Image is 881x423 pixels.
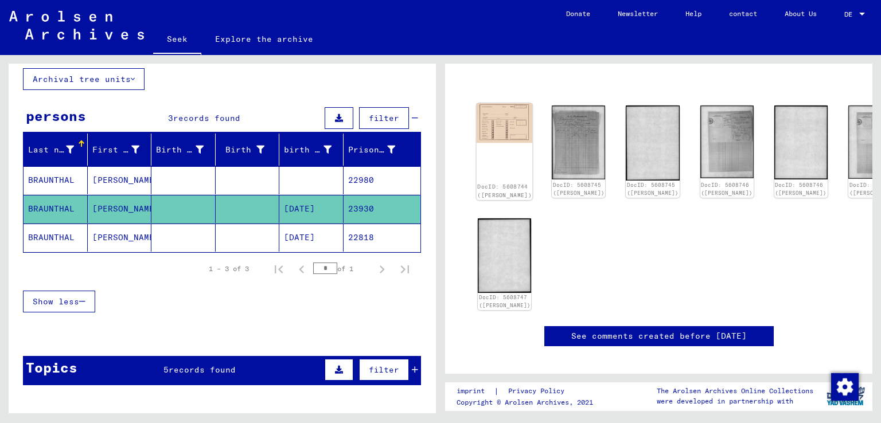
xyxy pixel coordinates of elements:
font: [DATE] [284,232,315,242]
font: Seek [167,34,188,44]
a: DocID: 5608745 ([PERSON_NAME]) [627,182,679,196]
font: [PERSON_NAME] [92,203,159,214]
button: Last page [393,257,416,280]
div: Birth [220,140,279,159]
font: [PERSON_NAME] [92,232,159,242]
a: DocID: 5608744 ([PERSON_NAME]) [477,183,532,198]
mat-header-cell: Prisoner # [344,134,421,166]
img: 002.jpg [478,218,531,293]
mat-header-cell: Last name [24,134,88,166]
font: contact [729,9,757,18]
img: 001.jpg [700,105,754,178]
font: About Us [785,9,817,18]
font: records found [173,113,240,123]
font: See comments created before [DATE] [571,331,747,341]
img: Change consent [831,373,859,401]
font: birth date [284,144,336,155]
font: 1 – 3 of 3 [209,264,249,273]
div: birth date [284,140,346,159]
a: DocID: 5608747 ([PERSON_NAME]) [479,294,531,308]
button: Show less [23,291,95,312]
font: Copyright © Arolsen Archives, 2021 [457,398,593,406]
button: filter [359,359,409,381]
font: Help [685,9,701,18]
img: Arolsen_neg.svg [9,11,144,40]
font: Donate [566,9,590,18]
font: records found [169,365,236,375]
font: BRAUNTHAL [28,232,75,242]
img: 001.jpg [552,105,605,179]
font: | [494,386,499,396]
font: [DATE] [284,203,315,214]
a: imprint [457,385,494,397]
a: Privacy Policy [499,385,578,397]
img: 002.jpg [774,105,828,179]
font: imprint [457,386,485,395]
font: 22980 [348,175,374,185]
font: Newsletter [618,9,658,18]
font: 3 [168,113,173,123]
a: See comments created before [DATE] [571,330,747,342]
button: Previous page [290,257,313,280]
font: were developed in partnership with [657,397,793,405]
mat-header-cell: birth date [279,134,344,166]
button: Next page [371,257,393,280]
font: DE [844,10,852,18]
font: Last name [28,144,75,155]
font: Explore the archive [215,34,313,44]
button: Archival tree units [23,68,145,90]
font: filter [369,365,399,375]
font: 23930 [348,203,374,214]
mat-header-cell: First name [88,134,152,166]
a: Seek [153,25,201,55]
font: [PERSON_NAME] [92,175,159,185]
font: Prisoner # [348,144,400,155]
font: filter [369,113,399,123]
font: The Arolsen Archives Online Collections [657,386,813,395]
a: DocID: 5608746 ([PERSON_NAME]) [775,182,827,196]
font: of 1 [337,264,353,273]
font: 5 [163,365,169,375]
a: Explore the archive [201,25,327,53]
div: Last name [28,140,88,159]
a: DocID: 5608745 ([PERSON_NAME]) [553,182,605,196]
mat-header-cell: Birth name [151,134,216,166]
font: persons [26,107,86,124]
font: Privacy Policy [508,386,564,395]
font: Show less [33,296,79,307]
font: Birth [225,144,251,155]
div: First name [92,140,154,159]
button: filter [359,107,409,129]
a: DocID: 5608746 ([PERSON_NAME]) [701,182,753,196]
font: Topics [26,359,77,376]
font: First name [92,144,144,155]
button: First page [267,257,290,280]
font: Archival tree units [33,74,131,84]
font: BRAUNTHAL [28,203,75,214]
font: BRAUNTHAL [28,175,75,185]
img: 001.jpg [477,103,533,143]
img: yv_logo.png [824,382,867,410]
font: Birth name [156,144,208,155]
img: 002.jpg [626,105,679,181]
font: 22818 [348,232,374,242]
div: Prisoner # [348,140,410,159]
mat-header-cell: Birth [216,134,280,166]
div: Birth name [156,140,218,159]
